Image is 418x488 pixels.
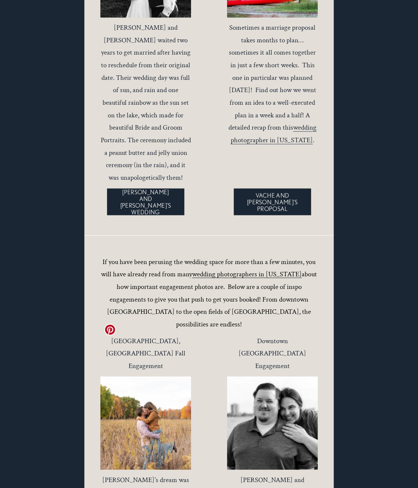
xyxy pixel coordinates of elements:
[100,23,192,182] span: [PERSON_NAME] and [PERSON_NAME] waited two years to get married after having to reschedule from t...
[234,188,311,215] a: VACHE AND [PERSON_NAME]'S PROPOSAL
[106,336,187,370] span: [GEOGRAPHIC_DATA], [GEOGRAPHIC_DATA] Fall Engagement
[192,269,302,279] a: wedding photographers in [US_STATE]
[101,257,317,279] span: If you have been perusing the wedding space for more than a few minutes, you will have already re...
[104,323,116,335] a: Pin it!
[239,336,308,370] span: Downtown [GEOGRAPHIC_DATA] Engagement
[229,23,318,132] span: Sometimes a marriage proposal takes months to plan… sometimes it all comes together in just a few...
[231,123,317,145] a: wedding photographer in [US_STATE]
[313,136,314,145] span: .
[107,269,318,329] span: about how important engagement photos are. Below are a couple of inspo engagements to give you th...
[107,188,184,215] a: [PERSON_NAME] AND [PERSON_NAME]'S WEDDING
